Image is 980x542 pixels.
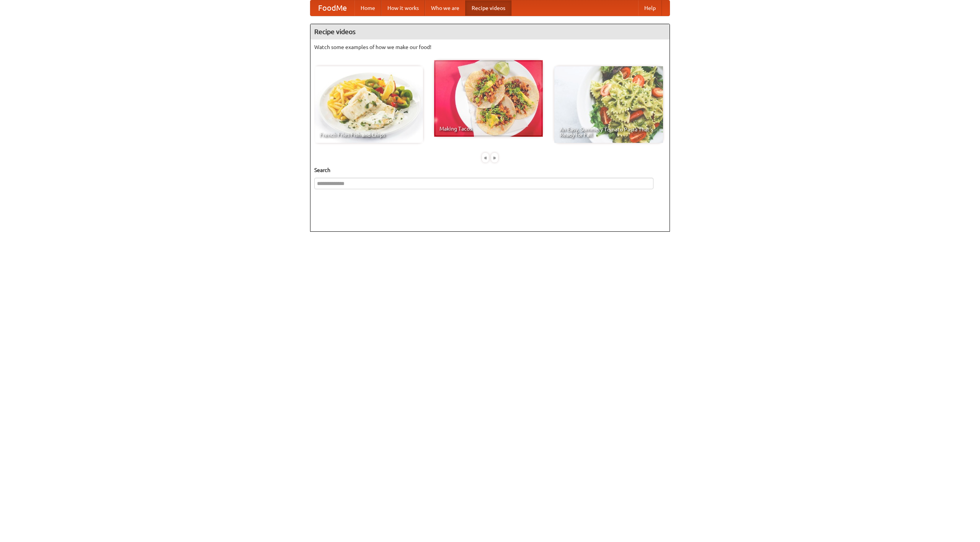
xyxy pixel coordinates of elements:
[491,153,498,162] div: »
[638,0,662,16] a: Help
[320,132,418,138] span: French Fries Fish and Chips
[465,0,511,16] a: Recipe videos
[314,43,666,51] p: Watch some examples of how we make our food!
[310,0,354,16] a: FoodMe
[310,24,670,39] h4: Recipe videos
[439,126,537,131] span: Making Tacos
[425,0,465,16] a: Who we are
[354,0,381,16] a: Home
[434,60,543,137] a: Making Tacos
[314,166,666,174] h5: Search
[482,153,489,162] div: «
[554,66,663,143] a: An Easy, Summery Tomato Pasta That's Ready for Fall
[381,0,425,16] a: How it works
[314,66,423,143] a: French Fries Fish and Chips
[560,127,658,138] span: An Easy, Summery Tomato Pasta That's Ready for Fall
